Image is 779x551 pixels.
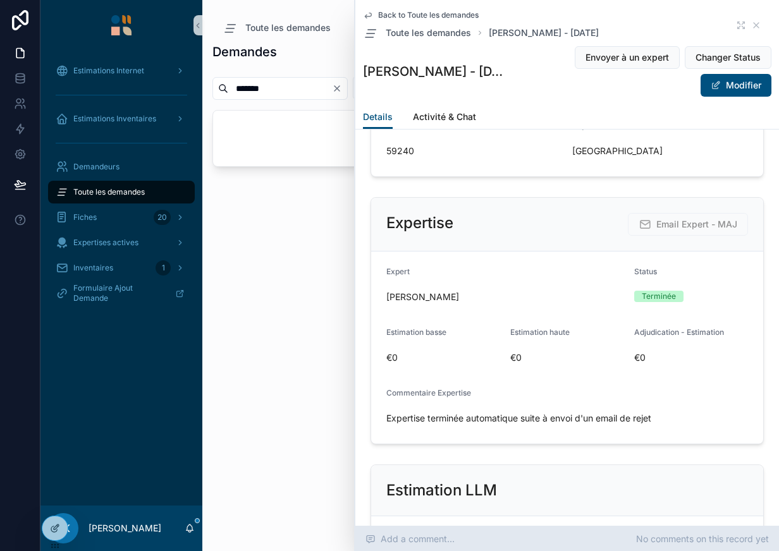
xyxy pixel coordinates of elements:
a: Estimations Inventaires [48,107,195,130]
span: Activité & Chat [413,111,476,123]
a: Expertises actives [48,231,195,254]
span: Expertises actives [73,238,138,248]
span: No comments on this record yet [636,533,769,545]
a: Demandeurs [48,155,195,178]
span: €0 [510,351,624,364]
span: €0 [386,351,500,364]
span: [PERSON_NAME] [386,291,459,303]
a: Inventaires1 [48,257,195,279]
span: Demandeurs [73,162,120,172]
span: Back to Toute les demandes [378,10,479,20]
span: Estimations Inventaires [73,114,156,124]
a: Toute les demandes [363,25,471,40]
span: 59240 [386,145,562,157]
h1: Demandes [212,43,277,61]
a: Details [363,106,393,130]
h2: Estimation LLM [386,480,497,500]
p: [PERSON_NAME] [89,522,161,535]
a: Toute les demandes [223,20,331,35]
h2: Expertise [386,213,453,233]
span: Expertise terminée automatique suite à envoi d'un email de rejet [386,412,748,425]
span: Toute les demandes [245,21,331,34]
a: Back to Toute les demandes [363,10,479,20]
span: Details [363,111,393,123]
span: Estimations Internet [73,66,144,76]
a: [PERSON_NAME] - [DATE] [489,27,599,39]
div: 1 [156,260,171,275]
a: Toute les demandes [48,181,195,203]
span: €0 [634,351,748,364]
div: scrollable content [40,51,202,321]
span: Adjudication - Estimation [634,327,724,337]
span: Envoyer à un expert [586,51,669,64]
button: Modifier [701,74,771,97]
span: Expert [386,267,410,276]
a: Fiches20 [48,206,195,229]
span: Commentaire Expertise [386,388,471,397]
button: Clear [332,83,347,94]
span: Toute les demandes [386,27,471,39]
span: Toute les demandes [73,187,145,197]
span: Estimation basse [386,327,446,337]
h1: [PERSON_NAME] - [DATE] [363,63,508,80]
img: App logo [111,15,132,35]
span: Formulaire Ajout Demande [73,283,165,303]
a: Activité & Chat [413,106,476,131]
a: Estimations Internet [48,59,195,82]
span: Inventaires [73,263,113,273]
button: Select Button [353,76,417,100]
span: [GEOGRAPHIC_DATA] [572,145,748,157]
a: Formulaire Ajout Demande [48,282,195,305]
button: Changer Status [685,46,771,69]
div: 20 [154,210,171,225]
span: Status [634,267,657,276]
span: Estimation haute [510,327,570,337]
div: Terminée [642,291,676,302]
span: Changer Status [696,51,761,64]
span: Fiches [73,212,97,222]
span: Add a comment... [365,533,455,545]
button: Envoyer à un expert [575,46,680,69]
